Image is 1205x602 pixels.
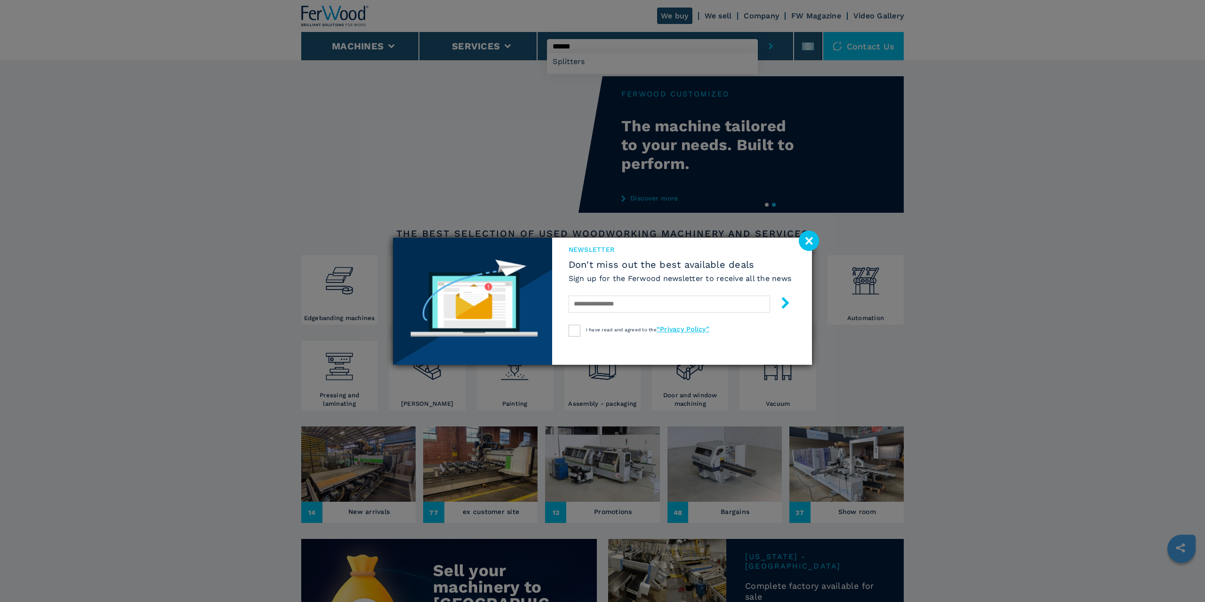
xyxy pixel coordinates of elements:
h6: Sign up for the Ferwood newsletter to receive all the news [569,273,792,284]
button: submit-button [770,293,791,315]
img: Newsletter image [393,238,552,365]
span: newsletter [569,245,792,254]
a: “Privacy Policy” [657,325,709,333]
span: I have read and agreed to the [586,327,709,332]
span: Don't miss out the best available deals [569,259,792,270]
